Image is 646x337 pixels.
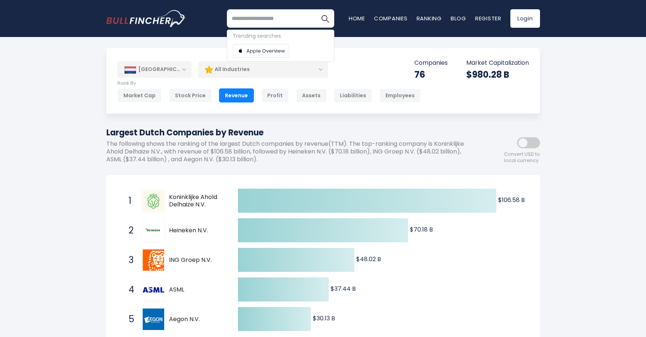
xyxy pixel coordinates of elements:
[233,32,328,40] div: Trending searches
[316,9,334,28] button: Search
[219,88,254,102] div: Revenue
[237,47,244,54] img: Company logo
[169,193,225,209] span: Koninklijke Ahold Delhaize N.V.
[410,225,433,234] text: $70.18 B
[261,88,289,102] div: Profit
[356,255,381,263] text: $48.02 B
[169,286,225,294] span: ASML
[296,88,327,102] div: Assets
[417,14,442,22] a: Ranking
[125,254,132,266] span: 3
[451,14,466,22] a: Blog
[117,80,421,87] p: Rank By
[125,224,132,237] span: 2
[125,283,132,296] span: 4
[198,61,328,78] div: All Industries
[475,14,501,22] a: Register
[331,284,356,293] text: $37.44 B
[143,190,164,212] img: Koninklijke Ahold Delhaize N.V.
[246,47,285,55] span: Apple Overview
[504,151,540,164] span: Convert USD to local currency
[106,127,473,139] h1: Largest Dutch Companies by Revenue
[313,314,335,323] text: $30.13 B
[414,69,448,80] div: 76
[125,195,132,207] span: 1
[125,313,132,326] span: 5
[349,14,365,22] a: Home
[466,69,529,80] div: $980.28 B
[169,227,225,235] span: Heineken N.V.
[380,88,421,102] div: Employees
[233,44,289,58] a: Apple Overview
[498,196,525,204] text: $106.58 B
[143,249,164,271] img: ING Groep N.V.
[374,14,408,22] a: Companies
[143,223,164,238] img: Heineken N.V.
[334,88,372,102] div: Liabilities
[466,59,529,67] p: Market Capitalization
[143,309,164,330] img: Aegon N.V.
[106,140,473,163] p: The following shows the ranking of the largest Dutch companies by revenue(TTM). The top-ranking c...
[414,59,448,67] p: Companies
[143,287,164,293] img: ASML
[106,10,186,27] img: bullfincher logo
[510,9,540,28] a: Login
[106,10,186,27] a: Go to homepage
[169,256,225,264] span: ING Groep N.V.
[117,61,192,78] div: [GEOGRAPHIC_DATA]
[169,316,225,323] span: Aegon N.V.
[169,88,212,102] div: Stock Price
[117,88,162,102] div: Market Cap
